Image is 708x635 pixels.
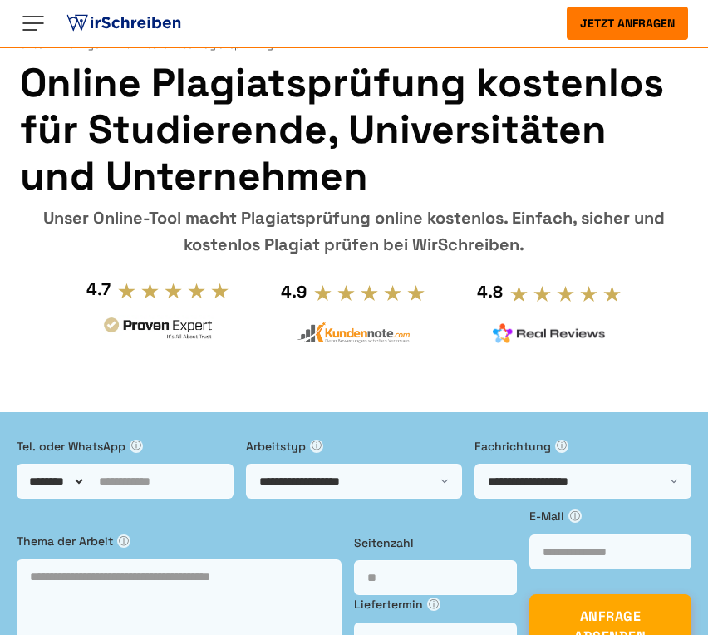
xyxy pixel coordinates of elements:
label: Thema der Arbeit [17,532,342,550]
label: Fachrichtung [474,437,691,455]
div: 4.9 [281,278,307,305]
img: stars [313,283,426,302]
img: provenexpert [101,315,214,346]
label: Liefertermin [354,595,517,613]
div: 4.8 [477,278,503,305]
img: logo ghostwriter-österreich [63,11,184,36]
button: Jetzt anfragen [567,7,688,40]
span: ⓘ [427,598,440,611]
img: Menu open [20,10,47,37]
label: E-Mail [529,507,692,525]
div: Unser Online-Tool macht Plagiatsprüfung online kostenlos. Einfach, sicher und kostenlos Plagiat p... [20,204,688,258]
img: stars [117,282,230,300]
div: 4.7 [86,276,111,303]
img: stars [509,284,622,303]
h1: Online Plagiatsprüfung kostenlos für Studierende, Universitäten und Unternehmen [20,60,688,199]
span: ⓘ [568,509,582,523]
span: ⓘ [130,440,143,453]
img: kundennote [297,322,410,344]
span: ⓘ [117,534,130,548]
label: Arbeitstyp [246,437,463,455]
img: realreviews [493,323,606,343]
label: Tel. oder WhatsApp [17,437,234,455]
span: ⓘ [555,440,568,453]
span: ⓘ [310,440,323,453]
label: Seitenzahl [354,534,517,552]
